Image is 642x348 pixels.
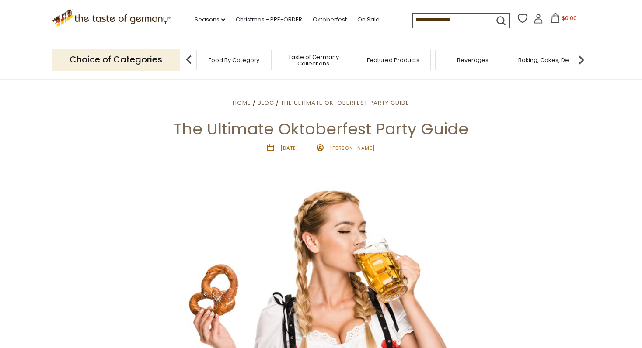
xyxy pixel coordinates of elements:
[209,57,259,63] a: Food By Category
[572,51,590,69] img: next arrow
[180,51,198,69] img: previous arrow
[233,99,251,107] a: Home
[357,15,380,24] a: On Sale
[545,13,582,26] button: $0.00
[279,54,349,67] a: Taste of Germany Collections
[518,57,586,63] a: Baking, Cakes, Desserts
[330,145,375,152] span: [PERSON_NAME]
[281,99,409,107] a: The Ultimate Oktoberfest Party Guide
[258,99,274,107] a: Blog
[27,119,615,139] h1: The Ultimate Oktoberfest Party Guide
[280,145,298,152] time: [DATE]
[52,49,180,70] p: Choice of Categories
[195,15,225,24] a: Seasons
[457,57,488,63] a: Beverages
[562,14,577,22] span: $0.00
[313,15,347,24] a: Oktoberfest
[236,15,302,24] a: Christmas - PRE-ORDER
[367,57,419,63] a: Featured Products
